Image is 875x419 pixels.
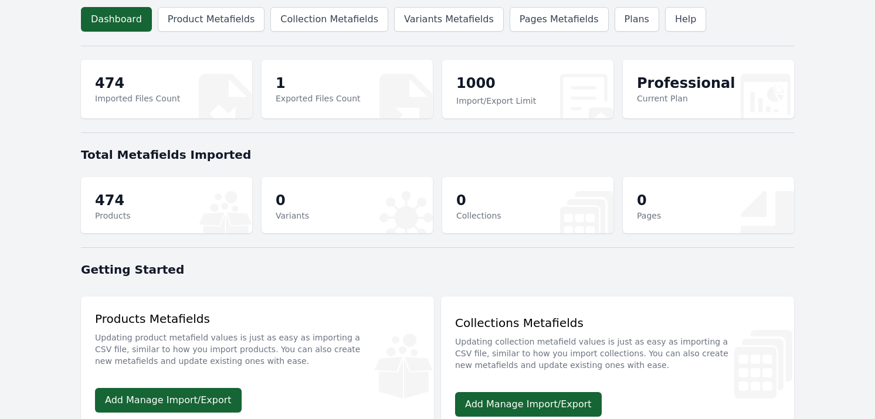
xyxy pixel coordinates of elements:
a: Collection Metafields [270,7,388,32]
p: Exported Files Count [276,93,361,104]
div: Collections Metafields [455,315,780,378]
p: Professional [637,74,735,93]
a: Add Manage Import/Export [95,388,242,413]
p: 0 [637,191,661,210]
p: 1 [276,74,361,93]
p: Current Plan [637,93,735,104]
p: Pages [637,210,661,222]
a: Product Metafields [158,7,264,32]
p: Collections [456,210,501,222]
div: Products Metafields [95,311,420,374]
p: Updating collection metafield values is just as easy as importing a CSV file, similar to how you ... [455,331,780,371]
h1: Total Metafields Imported [81,147,794,163]
p: Updating product metafield values is just as easy as importing a CSV file, similar to how you imp... [95,327,420,367]
a: Variants Metafields [394,7,504,32]
a: Help [665,7,706,32]
p: 474 [95,74,180,93]
p: 0 [456,191,501,210]
p: Products [95,210,130,222]
p: 0 [276,191,309,210]
p: Imported Files Count [95,93,180,104]
a: Dashboard [81,7,152,32]
p: Variants [276,210,309,222]
h1: Getting Started [81,261,794,278]
p: 474 [95,191,130,210]
p: 1000 [456,74,536,95]
a: Plans [615,7,659,32]
a: Add Manage Import/Export [455,392,602,417]
a: Pages Metafields [510,7,609,32]
p: Import/Export Limit [456,95,536,107]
